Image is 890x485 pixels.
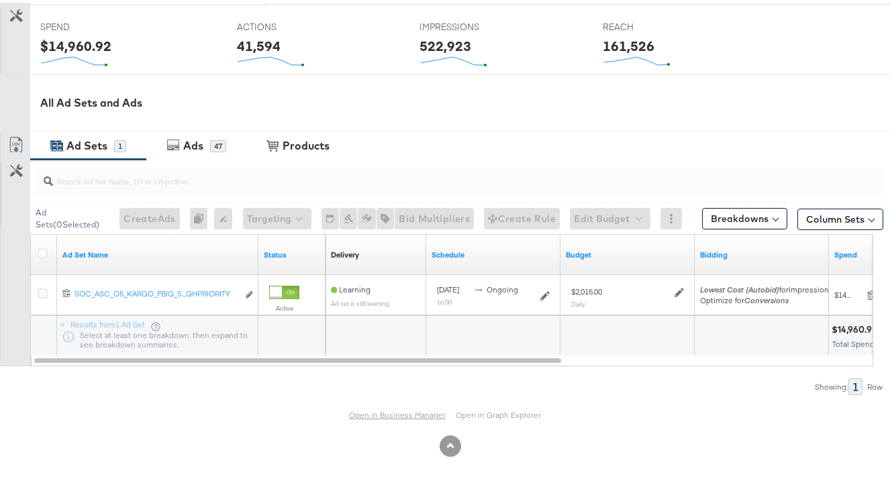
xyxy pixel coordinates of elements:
span: IMPRESSIONS [419,18,520,31]
span: Learning [331,282,370,292]
div: $14,960.92 [832,321,881,333]
span: REACH [603,18,703,31]
span: SPEND [40,18,141,31]
label: Active [269,301,299,310]
span: Total Spend [832,336,875,346]
button: Column Sets [797,206,883,227]
div: 1 [114,138,126,150]
div: SOC_ASC_O5_KARGO_FBIG_S...GHPRIORITY [75,286,238,297]
div: Delivery [331,247,359,258]
div: 47 [210,138,226,150]
div: Optimize for [700,292,833,303]
div: 41,594 [237,34,281,53]
div: $14,960.92 [40,34,111,53]
a: Open in Graph Explorer [456,407,541,417]
div: 1 [848,376,862,392]
span: [DATE] [437,282,459,292]
span: $14,960.92 [834,287,862,297]
button: Breakdowns [702,205,787,227]
span: ongoing [487,282,518,292]
em: Lowest Cost (Autobid) [700,282,779,292]
sub: Ad set is still learning. [331,297,391,305]
input: Search Ad Set Name, ID or Objective [53,160,809,186]
div: Showing: [814,380,848,389]
a: Open in Business Manager [349,407,446,417]
a: Shows the current budget of Ad Set. [566,247,689,258]
a: Shows when your Ad Set is scheduled to deliver. [432,247,555,258]
span: ACTIONS [237,18,338,31]
div: $2,015.00 [571,284,602,294]
div: Row [867,380,883,389]
span: for Impressions [700,282,833,292]
sub: 16:00 [437,295,452,303]
a: Shows the current state of your Ad Set. [264,247,320,258]
div: 522,923 [419,34,471,53]
div: 0 [190,205,214,227]
div: Ad Sets ( 0 Selected) [36,204,109,228]
a: Shows your bid and optimisation settings for this Ad Set. [700,247,824,258]
div: Ads [183,136,203,151]
em: Conversions [744,292,789,303]
div: Products [283,136,330,151]
a: Reflects the ability of your Ad Set to achieve delivery based on ad states, schedule and budget. [331,247,359,258]
a: SOC_ASC_O5_KARGO_FBIG_S...GHPRIORITY [75,286,238,300]
sub: Daily [571,297,585,305]
div: Ad Sets [66,136,107,151]
a: Your Ad Set name. [62,247,253,258]
div: 161,526 [603,34,654,53]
